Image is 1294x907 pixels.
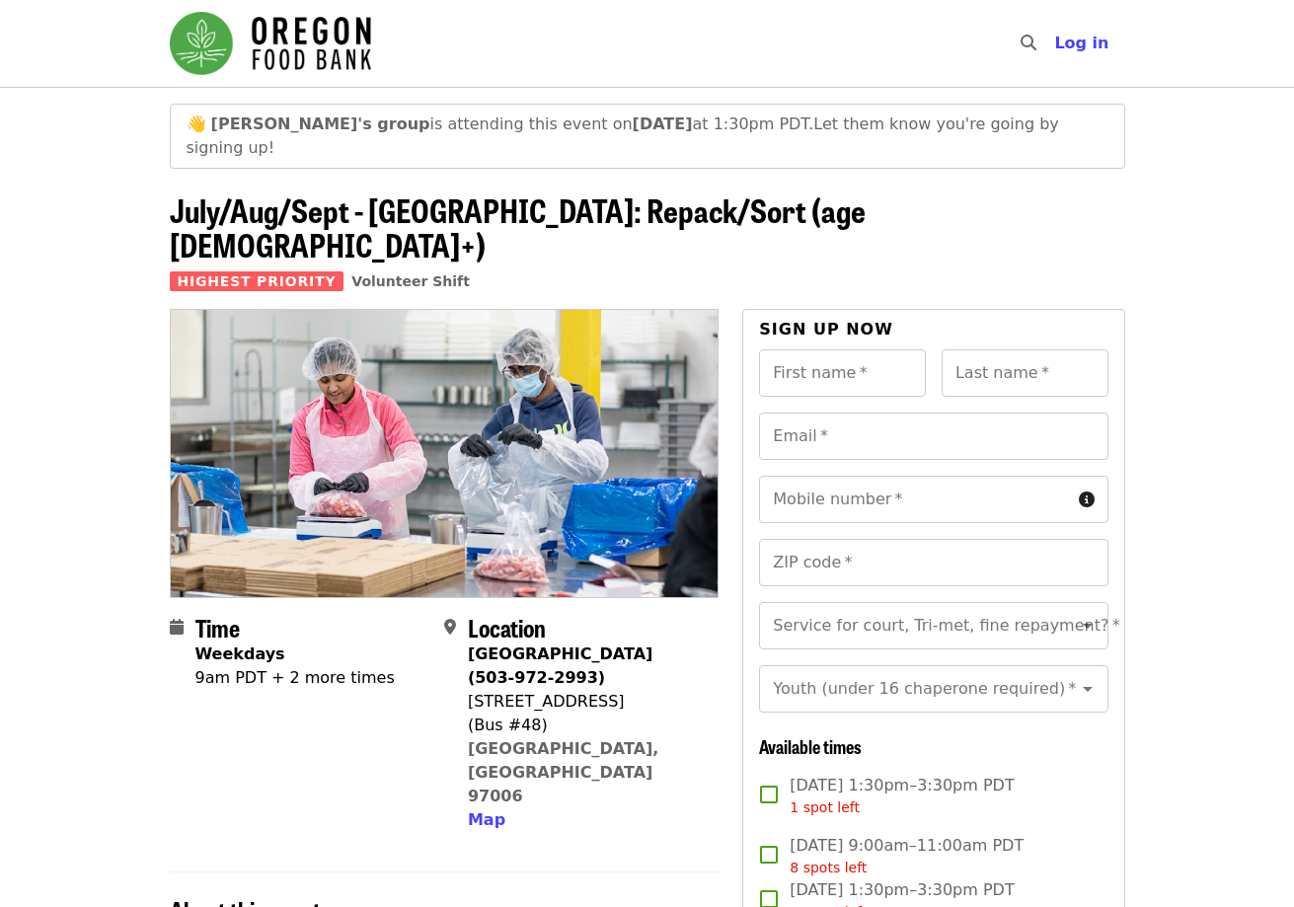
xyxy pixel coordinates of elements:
a: [GEOGRAPHIC_DATA], [GEOGRAPHIC_DATA] 97006 [468,739,659,805]
i: search icon [1021,34,1036,52]
button: Open [1074,675,1102,703]
span: Map [468,810,505,829]
span: Time [195,610,240,644]
strong: [DATE] [633,114,693,133]
input: Last name [942,349,1108,397]
span: Log in [1054,34,1108,52]
span: 8 spots left [790,860,867,875]
span: 1 spot left [790,799,860,815]
div: (Bus #48) [468,714,703,737]
img: Oregon Food Bank - Home [170,12,371,75]
span: July/Aug/Sept - [GEOGRAPHIC_DATA]: Repack/Sort (age [DEMOGRAPHIC_DATA]+) [170,187,866,267]
span: Available times [759,733,862,759]
span: [DATE] 1:30pm–3:30pm PDT [790,774,1014,818]
button: Log in [1038,24,1124,63]
img: July/Aug/Sept - Beaverton: Repack/Sort (age 10+) organized by Oregon Food Bank [171,310,719,596]
input: First name [759,349,926,397]
span: [DATE] 9:00am–11:00am PDT [790,834,1024,878]
span: Sign up now [759,320,893,339]
strong: [PERSON_NAME]'s group [211,114,430,133]
i: map-marker-alt icon [444,618,456,637]
div: [STREET_ADDRESS] [468,690,703,714]
input: Mobile number [759,476,1070,523]
input: ZIP code [759,539,1107,586]
span: waving emoji [187,114,206,133]
button: Open [1074,612,1102,640]
strong: [GEOGRAPHIC_DATA] (503-972-2993) [468,644,652,687]
strong: Weekdays [195,644,285,663]
span: Highest Priority [170,271,344,291]
a: Volunteer Shift [351,273,470,289]
i: circle-info icon [1079,491,1095,509]
input: Search [1048,20,1064,67]
i: calendar icon [170,618,184,637]
div: 9am PDT + 2 more times [195,666,395,690]
span: Location [468,610,546,644]
input: Email [759,413,1107,460]
span: is attending this event on at 1:30pm PDT. [211,114,814,133]
button: Map [468,808,505,832]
